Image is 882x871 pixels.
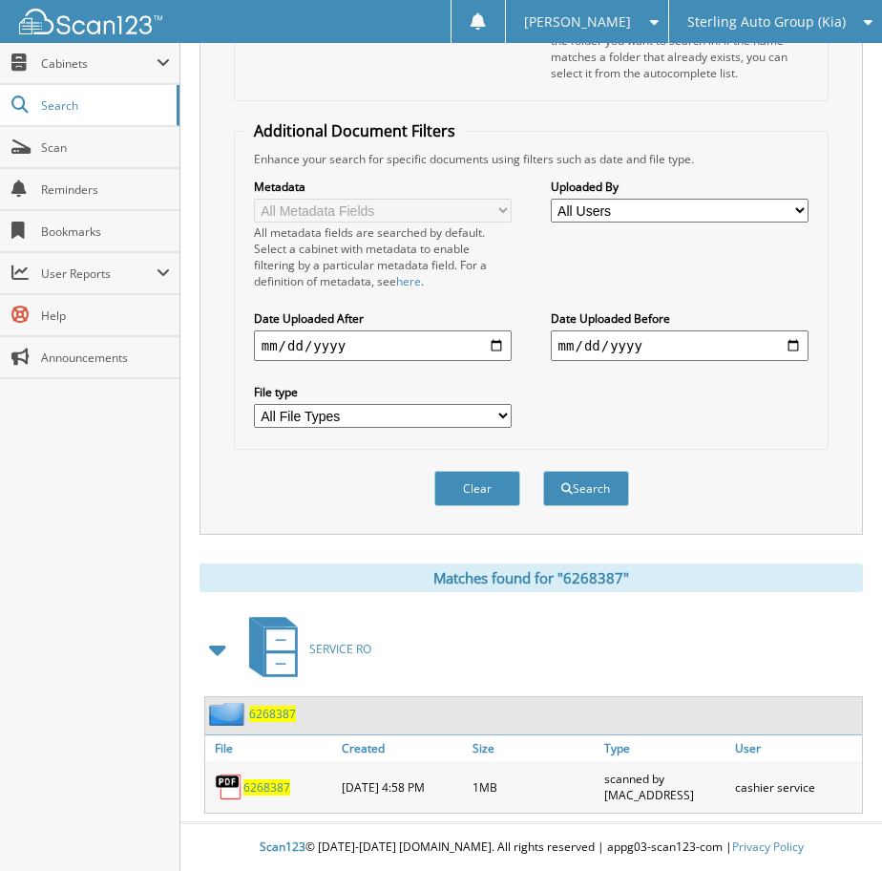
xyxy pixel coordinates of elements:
[41,308,170,324] span: Help
[180,824,882,871] div: © [DATE]-[DATE] [DOMAIN_NAME]. All rights reserved | appg03-scan123-com |
[243,779,290,796] a: 6268387
[551,310,809,327] label: Date Uploaded Before
[238,611,371,687] a: SERVICE RO
[730,766,862,808] div: cashier service
[244,151,819,167] div: Enhance your search for specific documents using filters such as date and file type.
[599,735,731,761] a: Type
[249,706,296,722] a: 6268387
[244,120,465,141] legend: Additional Document Filters
[199,563,863,592] div: Matches found for "6268387"
[260,839,305,855] span: Scan123
[468,766,599,808] div: 1MB
[254,224,513,289] div: All metadata fields are searched by default. Select a cabinet with metadata to enable filtering b...
[19,9,162,34] img: scan123-logo-white.svg
[551,179,809,195] label: Uploaded By
[732,839,804,855] a: Privacy Policy
[215,773,243,801] img: PDF.png
[599,766,731,808] div: scanned by [MAC_ADDRESS]
[41,55,157,72] span: Cabinets
[543,471,629,506] button: Search
[41,223,170,240] span: Bookmarks
[209,702,249,726] img: folder2.png
[205,735,337,761] a: File
[524,16,631,28] span: [PERSON_NAME]
[337,735,469,761] a: Created
[254,310,513,327] label: Date Uploaded After
[41,139,170,156] span: Scan
[309,641,371,657] span: SERVICE RO
[787,779,882,871] iframe: Chat Widget
[254,330,513,361] input: start
[468,735,599,761] a: Size
[254,179,513,195] label: Metadata
[337,766,469,808] div: [DATE] 4:58 PM
[41,266,157,282] span: User Reports
[41,97,167,114] span: Search
[687,16,846,28] span: Sterling Auto Group (Kia)
[41,350,170,366] span: Announcements
[254,384,513,400] label: File type
[551,16,809,81] div: Select a cabinet and begin typing the name of the folder you want to search in. If the name match...
[434,471,520,506] button: Clear
[730,735,862,761] a: User
[396,273,421,289] a: here
[551,330,809,361] input: end
[41,181,170,198] span: Reminders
